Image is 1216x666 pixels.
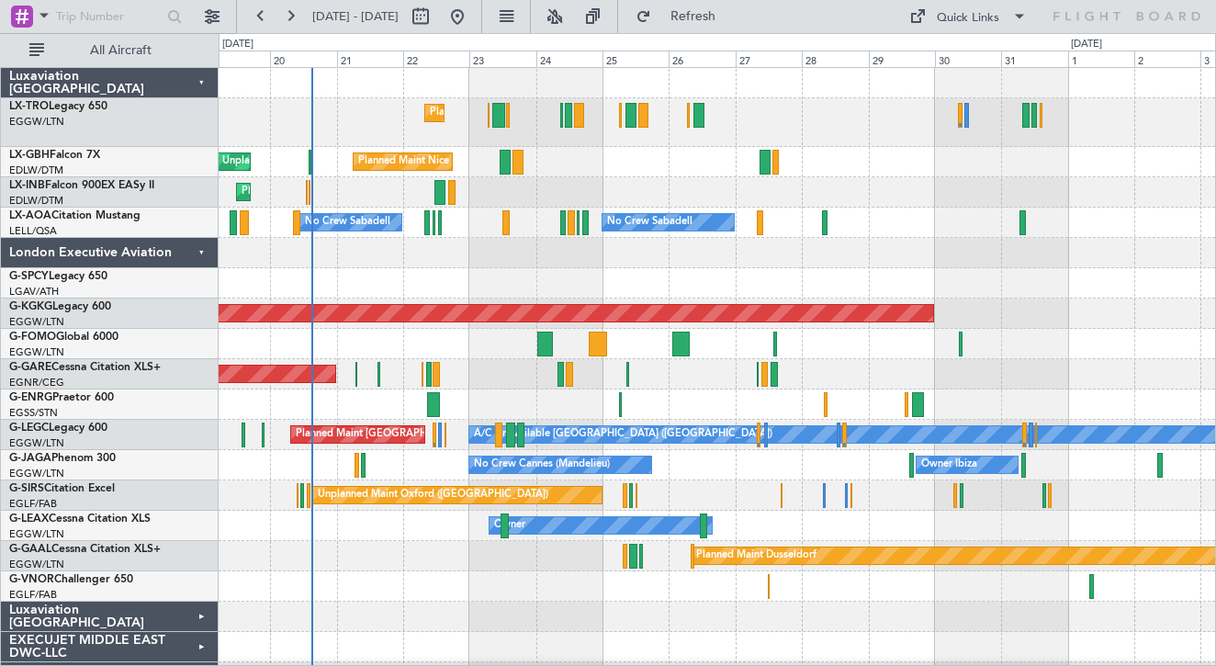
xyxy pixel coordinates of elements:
a: G-GAALCessna Citation XLS+ [9,544,161,555]
span: G-LEGC [9,423,49,434]
div: [DATE] [1071,37,1102,52]
div: 1 [1068,51,1134,67]
div: 21 [337,51,403,67]
div: No Crew Cannes (Mandelieu) [474,451,610,479]
a: G-LEAXCessna Citation XLS [9,514,151,525]
div: 27 [736,51,802,67]
a: EGSS/STN [9,406,58,420]
div: Quick Links [937,9,999,28]
span: G-KGKG [9,301,52,312]
div: Planned Maint Nice ([GEOGRAPHIC_DATA]) [358,148,563,175]
a: LX-INBFalcon 900EX EASy II [9,180,154,191]
div: Owner Ibiza [921,451,977,479]
a: LX-GBHFalcon 7X [9,150,100,161]
a: EGLF/FAB [9,497,57,511]
a: G-LEGCLegacy 600 [9,423,107,434]
span: G-SPCY [9,271,49,282]
span: LX-INB [9,180,45,191]
div: 30 [935,51,1001,67]
span: G-JAGA [9,453,51,464]
a: G-GARECessna Citation XLS+ [9,362,161,373]
a: EGGW/LTN [9,527,64,541]
div: 25 [602,51,669,67]
span: Refresh [655,10,732,23]
div: 19 [204,51,270,67]
button: Quick Links [900,2,1036,31]
span: LX-AOA [9,210,51,221]
button: Refresh [627,2,737,31]
span: G-LEAX [9,514,49,525]
div: 22 [403,51,469,67]
span: G-ENRG [9,392,52,403]
a: EGGW/LTN [9,115,64,129]
div: 26 [669,51,735,67]
a: G-SIRSCitation Excel [9,483,115,494]
div: 23 [469,51,535,67]
div: Planned Maint [GEOGRAPHIC_DATA] ([GEOGRAPHIC_DATA]) [296,421,585,448]
div: 2 [1134,51,1200,67]
span: G-FOMO [9,332,56,343]
a: G-SPCYLegacy 650 [9,271,107,282]
div: Unplanned Maint Oxford ([GEOGRAPHIC_DATA]) [318,481,548,509]
div: Unplanned Maint [GEOGRAPHIC_DATA] ([GEOGRAPHIC_DATA]) [222,148,524,175]
a: EGGW/LTN [9,467,64,480]
a: EGLF/FAB [9,588,57,602]
a: G-JAGAPhenom 300 [9,453,116,464]
div: 31 [1001,51,1067,67]
a: EGGW/LTN [9,436,64,450]
span: G-VNOR [9,574,54,585]
input: Trip Number [56,3,162,30]
div: Planned Maint Dusseldorf [696,542,816,570]
a: LX-AOACitation Mustang [9,210,141,221]
span: G-GAAL [9,544,51,555]
div: 20 [270,51,336,67]
div: No Crew Sabadell [305,209,390,236]
div: [DATE] [222,37,253,52]
span: G-SIRS [9,483,44,494]
a: EGGW/LTN [9,558,64,571]
a: EGGW/LTN [9,315,64,329]
div: 29 [869,51,935,67]
a: LGAV/ATH [9,285,59,299]
span: G-GARE [9,362,51,373]
button: All Aircraft [20,36,199,65]
div: 28 [802,51,868,67]
div: 24 [536,51,602,67]
a: G-FOMOGlobal 6000 [9,332,118,343]
a: G-VNORChallenger 650 [9,574,133,585]
div: Owner [494,512,525,539]
a: LX-TROLegacy 650 [9,101,107,112]
div: No Crew Sabadell [607,209,692,236]
a: EGGW/LTN [9,345,64,359]
a: EDLW/DTM [9,164,63,177]
span: LX-GBH [9,150,50,161]
span: LX-TRO [9,101,49,112]
a: EDLW/DTM [9,194,63,208]
a: G-KGKGLegacy 600 [9,301,111,312]
span: [DATE] - [DATE] [312,8,399,25]
span: All Aircraft [48,44,194,57]
a: G-ENRGPraetor 600 [9,392,114,403]
div: A/C Unavailable [GEOGRAPHIC_DATA] ([GEOGRAPHIC_DATA]) [474,421,772,448]
div: Planned Maint [GEOGRAPHIC_DATA] ([GEOGRAPHIC_DATA]) [430,99,719,127]
a: EGNR/CEG [9,376,64,389]
a: LELL/QSA [9,224,57,238]
div: Planned Maint Geneva (Cointrin) [242,178,393,206]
